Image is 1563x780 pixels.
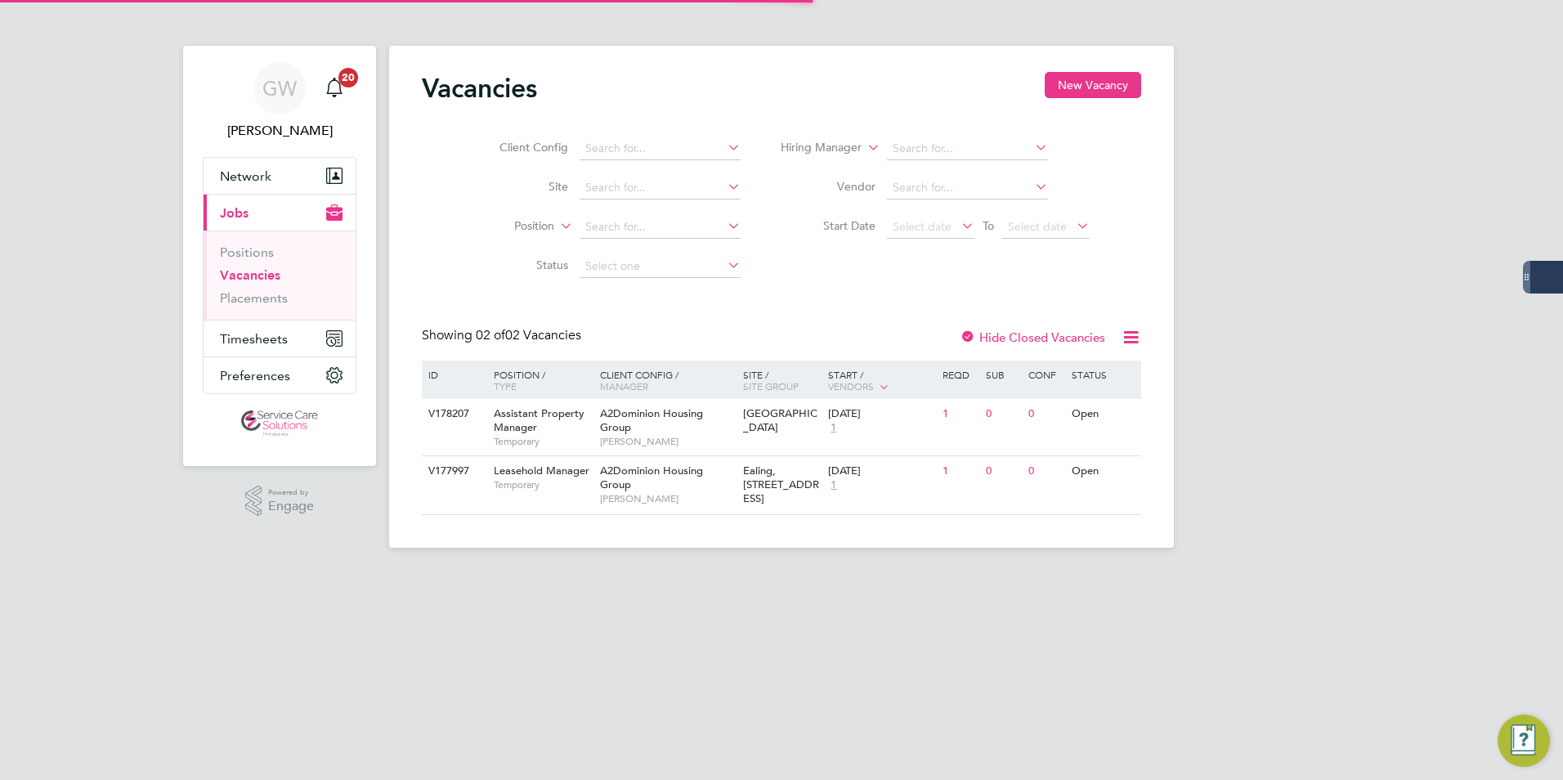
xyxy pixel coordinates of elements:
[739,361,825,400] div: Site /
[204,158,356,194] button: Network
[318,62,351,114] a: 20
[262,78,297,99] span: GW
[220,205,249,221] span: Jobs
[494,478,592,491] span: Temporary
[1068,399,1139,429] div: Open
[1498,715,1550,767] button: Engage Resource Center
[241,410,318,437] img: servicecare-logo-retina.png
[1024,456,1067,486] div: 0
[600,406,703,434] span: A2Dominion Housing Group
[982,361,1024,388] div: Sub
[828,407,934,421] div: [DATE]
[600,464,703,491] span: A2Dominion Housing Group
[1024,399,1067,429] div: 0
[424,399,481,429] div: V178207
[768,140,862,156] label: Hiring Manager
[887,177,1048,199] input: Search for...
[982,399,1024,429] div: 0
[938,399,981,429] div: 1
[183,46,376,466] nav: Main navigation
[220,368,290,383] span: Preferences
[600,379,648,392] span: Manager
[1068,456,1139,486] div: Open
[476,327,505,343] span: 02 of
[580,137,741,160] input: Search for...
[474,179,568,194] label: Site
[338,68,358,87] span: 20
[600,435,735,448] span: [PERSON_NAME]
[1068,361,1139,388] div: Status
[268,500,314,513] span: Engage
[474,258,568,272] label: Status
[600,492,735,505] span: [PERSON_NAME]
[938,456,981,486] div: 1
[596,361,739,400] div: Client Config /
[781,179,876,194] label: Vendor
[220,290,288,306] a: Placements
[743,379,799,392] span: Site Group
[474,140,568,155] label: Client Config
[887,137,1048,160] input: Search for...
[893,219,952,234] span: Select date
[960,329,1105,345] label: Hide Closed Vacancies
[422,72,537,105] h2: Vacancies
[481,361,596,400] div: Position /
[203,121,356,141] span: George Westhead
[203,62,356,141] a: GW[PERSON_NAME]
[220,267,280,283] a: Vacancies
[1045,72,1141,98] button: New Vacancy
[494,464,589,477] span: Leasehold Manager
[220,244,274,260] a: Positions
[424,456,481,486] div: V177997
[828,421,839,435] span: 1
[978,215,999,236] span: To
[460,218,554,235] label: Position
[245,486,315,517] a: Powered byEngage
[828,464,934,478] div: [DATE]
[204,321,356,356] button: Timesheets
[422,327,584,344] div: Showing
[220,168,271,184] span: Network
[220,331,288,347] span: Timesheets
[743,406,817,434] span: [GEOGRAPHIC_DATA]
[204,231,356,320] div: Jobs
[494,379,517,392] span: Type
[203,410,356,437] a: Go to home page
[828,379,874,392] span: Vendors
[938,361,981,388] div: Reqd
[580,255,741,278] input: Select one
[204,195,356,231] button: Jobs
[424,361,481,388] div: ID
[494,406,584,434] span: Assistant Property Manager
[781,218,876,233] label: Start Date
[982,456,1024,486] div: 0
[204,357,356,393] button: Preferences
[580,177,741,199] input: Search for...
[824,361,938,401] div: Start /
[1008,219,1067,234] span: Select date
[268,486,314,500] span: Powered by
[476,327,581,343] span: 02 Vacancies
[828,478,839,492] span: 1
[743,464,819,505] span: Ealing, [STREET_ADDRESS]
[494,435,592,448] span: Temporary
[1024,361,1067,388] div: Conf
[580,216,741,239] input: Search for...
